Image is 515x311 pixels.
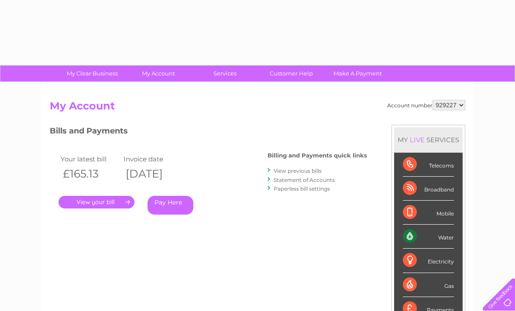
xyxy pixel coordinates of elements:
[274,177,335,183] a: Statement of Accounts
[121,165,184,183] th: [DATE]
[322,65,394,82] a: Make A Payment
[58,196,134,208] a: .
[403,177,454,201] div: Broadband
[50,125,367,140] h3: Bills and Payments
[403,225,454,249] div: Water
[394,127,463,152] div: MY SERVICES
[123,65,195,82] a: My Account
[403,249,454,273] div: Electricity
[121,153,184,165] td: Invoice date
[274,185,330,192] a: Paperless bill settings
[58,165,121,183] th: £165.13
[58,153,121,165] td: Your latest bill
[403,273,454,297] div: Gas
[189,65,261,82] a: Services
[268,152,367,159] h4: Billing and Payments quick links
[148,196,193,215] a: Pay Here
[387,100,465,110] div: Account number
[56,65,128,82] a: My Clear Business
[403,153,454,177] div: Telecoms
[408,136,426,144] div: LIVE
[50,100,465,116] h2: My Account
[255,65,327,82] a: Customer Help
[274,167,322,174] a: View previous bills
[403,201,454,225] div: Mobile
